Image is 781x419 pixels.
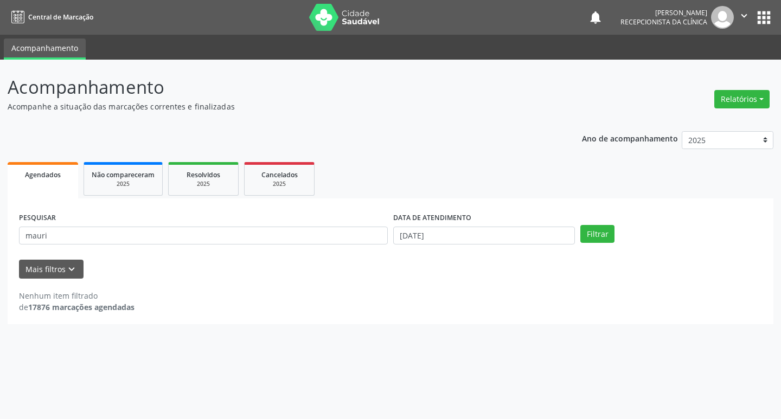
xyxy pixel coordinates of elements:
[582,131,678,145] p: Ano de acompanhamento
[19,227,388,245] input: Nome, CNS
[754,8,773,27] button: apps
[66,263,78,275] i: keyboard_arrow_down
[8,8,93,26] a: Central de Marcação
[714,90,770,108] button: Relatórios
[252,180,306,188] div: 2025
[738,10,750,22] i: 
[580,225,614,243] button: Filtrar
[711,6,734,29] img: img
[25,170,61,179] span: Agendados
[28,302,135,312] strong: 17876 marcações agendadas
[620,8,707,17] div: [PERSON_NAME]
[19,260,84,279] button: Mais filtroskeyboard_arrow_down
[734,6,754,29] button: 
[28,12,93,22] span: Central de Marcação
[187,170,220,179] span: Resolvidos
[8,74,543,101] p: Acompanhamento
[19,301,135,313] div: de
[4,38,86,60] a: Acompanhamento
[19,290,135,301] div: Nenhum item filtrado
[176,180,231,188] div: 2025
[393,227,575,245] input: Selecione um intervalo
[92,180,155,188] div: 2025
[19,210,56,227] label: PESQUISAR
[588,10,603,25] button: notifications
[92,170,155,179] span: Não compareceram
[393,210,471,227] label: DATA DE ATENDIMENTO
[620,17,707,27] span: Recepcionista da clínica
[8,101,543,112] p: Acompanhe a situação das marcações correntes e finalizadas
[261,170,298,179] span: Cancelados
